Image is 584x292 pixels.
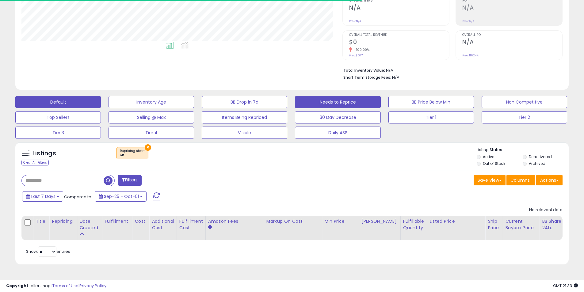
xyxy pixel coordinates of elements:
[26,248,70,254] span: Show: entries
[145,144,151,151] button: ×
[295,111,380,123] button: 30 Day Decrease
[462,4,562,13] h2: N/A
[506,175,535,185] button: Columns
[482,96,567,108] button: Non Competitive
[536,175,563,185] button: Actions
[52,218,74,225] div: Repricing
[266,218,319,225] div: Markup on Cost
[474,175,506,185] button: Save View
[202,127,287,139] button: Visible
[152,218,174,231] div: Additional Cost
[202,96,287,108] button: BB Drop in 7d
[6,283,29,289] strong: Copyright
[264,216,322,240] th: The percentage added to the cost of goods (COGS) that forms the calculator for Min & Max prices.
[21,160,49,165] div: Clear All Filters
[349,33,449,37] span: Overall Total Revenue
[482,111,567,123] button: Tier 2
[429,218,483,225] div: Listed Price
[79,283,106,289] a: Privacy Policy
[529,207,563,213] div: No relevant data
[462,33,562,37] span: Overall ROI
[179,218,203,231] div: Fulfillment Cost
[295,96,380,108] button: Needs to Reprice
[325,218,356,225] div: Min Price
[295,127,380,139] button: Daily ASP
[403,218,424,231] div: Fulfillable Quantity
[208,218,261,225] div: Amazon Fees
[349,39,449,47] h2: $0
[120,149,145,158] span: Repricing state :
[118,175,142,186] button: Filters
[15,96,101,108] button: Default
[208,225,212,230] small: Amazon Fees.
[15,127,101,139] button: Tier 3
[462,19,474,23] small: Prev: N/A
[36,218,47,225] div: Title
[483,154,494,159] label: Active
[135,218,147,225] div: Cost
[349,54,363,57] small: Prev: $507
[32,149,56,158] h5: Listings
[109,96,194,108] button: Inventory Age
[488,218,500,231] div: Ship Price
[104,193,139,199] span: Sep-25 - Oct-01
[505,218,537,231] div: Current Buybox Price
[388,96,474,108] button: BB Price Below Min
[553,283,578,289] span: 2025-10-9 21:33 GMT
[361,218,398,225] div: [PERSON_NAME]
[95,191,147,202] button: Sep-25 - Oct-01
[79,218,99,231] div: Date Created
[529,161,545,166] label: Archived
[542,218,564,231] div: BB Share 24h.
[483,161,505,166] label: Out of Stock
[120,153,145,157] div: off
[22,191,63,202] button: Last 7 Days
[6,283,106,289] div: seller snap | |
[64,194,92,200] span: Compared to:
[343,66,558,74] li: N/A
[109,127,194,139] button: Tier 4
[349,19,361,23] small: Prev: N/A
[462,39,562,47] h2: N/A
[388,111,474,123] button: Tier 1
[529,154,552,159] label: Deactivated
[352,47,369,52] small: -100.00%
[343,68,385,73] b: Total Inventory Value:
[349,4,449,13] h2: N/A
[105,218,129,225] div: Fulfillment
[462,54,479,57] small: Prev: 116.24%
[392,74,399,80] span: N/A
[343,75,391,80] b: Short Term Storage Fees:
[202,111,287,123] button: Items Being Repriced
[15,111,101,123] button: Top Sellers
[477,147,569,153] p: Listing States:
[31,193,55,199] span: Last 7 Days
[109,111,194,123] button: Selling @ Max
[510,177,530,183] span: Columns
[52,283,78,289] a: Terms of Use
